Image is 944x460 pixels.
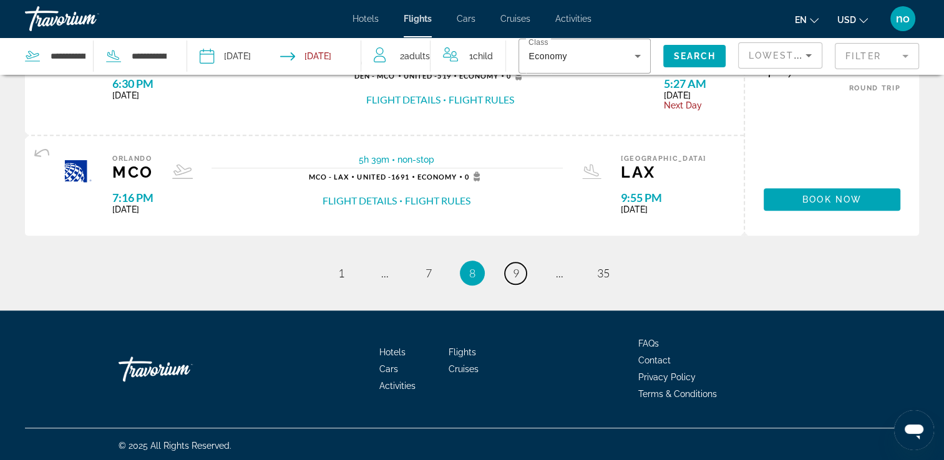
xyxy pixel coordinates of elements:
span: Economy [528,51,567,61]
span: Orlando [112,155,153,163]
span: 5:27 AM [664,77,706,90]
span: Search [673,51,716,61]
a: Privacy Policy [638,372,696,382]
mat-label: Class [528,39,548,47]
span: United - [357,173,391,181]
span: Book now [802,194,862,204]
a: Cars [379,364,398,374]
span: © 2025 All Rights Reserved. [119,441,231,451]
a: Flights [449,347,476,357]
a: Terms & Conditions [638,389,717,399]
mat-select: Sort by [749,48,812,63]
span: MCO [112,163,153,181]
span: ... [556,266,563,280]
span: 7:16 PM [112,191,153,204]
span: Economy [417,173,457,181]
span: 9 [513,266,519,280]
iframe: Button to launch messaging window [894,410,934,450]
a: Contact [638,355,671,365]
button: Flight Rules [405,194,470,208]
span: Child [473,51,493,61]
span: ROUND TRIP [849,84,901,92]
button: Search [663,45,726,67]
a: Flights [404,14,432,24]
span: MCO - LAX [309,173,349,181]
button: Flight Details [323,194,397,208]
button: Depart date: Nov 23, 2025 [200,37,251,75]
button: Change language [795,11,819,29]
span: no [896,12,910,25]
button: Return date: Nov 26, 2025 [280,37,331,75]
a: Cars [457,14,475,24]
button: Book now [764,188,900,211]
a: Activities [555,14,591,24]
a: Cruises [500,14,530,24]
span: United - [404,72,438,80]
nav: Pagination [25,261,919,285]
span: ... [381,266,389,280]
span: 6:30 PM [112,77,198,90]
span: LAX [621,163,706,181]
span: USD [837,15,856,25]
a: Activities [379,381,416,391]
span: 2 [400,47,430,65]
span: 1 [338,266,344,280]
span: 1691 [357,173,409,181]
button: Filter [835,42,919,70]
span: [DATE] [664,90,706,100]
button: User Menu [887,6,919,32]
span: 8 [469,266,475,280]
a: Cruises [449,364,479,374]
span: 7 [426,266,432,280]
span: [GEOGRAPHIC_DATA] [621,155,706,163]
a: Travorium [25,2,150,35]
a: FAQs [638,338,659,348]
a: Hotels [379,347,406,357]
a: Hotels [353,14,379,24]
span: 0 [507,70,526,80]
span: 9:55 PM [621,191,706,204]
span: Lowest Price [749,50,829,60]
span: 1 [469,47,493,65]
span: 0 [465,171,484,181]
span: [DATE] [112,90,198,100]
button: Flight Details [366,93,440,107]
span: non-stop [397,155,434,165]
button: Change currency [837,11,868,29]
span: en [795,15,807,25]
span: Economy [459,72,499,80]
span: [DATE] [621,204,706,214]
span: 5h 39m [359,155,389,165]
span: Adults [404,51,430,61]
a: Travorium [119,350,243,388]
span: 35 [597,266,610,280]
button: Flight Rules [449,93,514,107]
span: DEN - MCO [354,72,396,80]
button: Travelers: 2 adults, 1 child [361,37,505,75]
span: [DATE] [112,204,153,214]
span: 519 [404,72,451,80]
span: Next Day [664,100,706,110]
